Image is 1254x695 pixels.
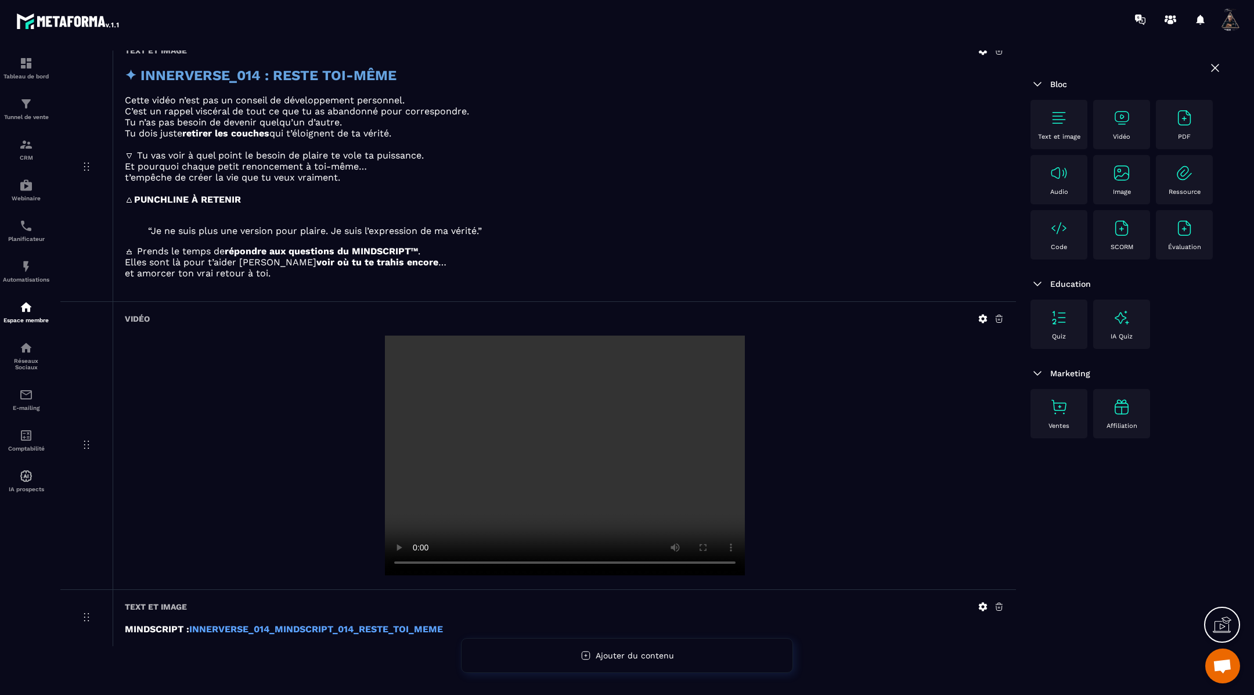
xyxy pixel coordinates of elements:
[1175,164,1194,182] img: text-image no-wra
[1050,109,1068,127] img: text-image no-wra
[19,219,33,233] img: scheduler
[316,257,438,268] strong: voir où tu te trahis encore
[1107,422,1137,430] p: Affiliation
[134,194,241,205] strong: PUNCHLINE À RETENIR
[19,388,33,402] img: email
[1050,219,1068,237] img: text-image no-wra
[19,260,33,273] img: automations
[125,128,1004,139] p: Tu dois juste qui t’éloignent de ta vérité.
[1112,164,1131,182] img: text-image no-wra
[225,246,418,257] strong: répondre aux questions du MINDSCRIPT™
[1050,164,1068,182] img: text-image no-wra
[1050,188,1068,196] p: Audio
[1205,649,1240,683] a: Ouvrir le chat
[1175,109,1194,127] img: text-image no-wra
[125,95,1004,106] p: Cette vidéo n’est pas un conseil de développement personnel.
[125,194,1004,205] p: 🜂
[3,420,49,460] a: accountantaccountantComptabilité
[125,46,187,55] h6: Text et image
[1175,219,1194,237] img: text-image no-wra
[19,97,33,111] img: formation
[3,445,49,452] p: Comptabilité
[189,624,443,635] a: INNERVERSE_014_MINDSCRIPT_014_RESTE_TOI_MEME
[16,10,121,31] img: logo
[125,172,1004,183] p: t’empêche de créer la vie que tu veux vraiment.
[1038,133,1080,141] p: Text et image
[1111,243,1133,251] p: SCORM
[3,276,49,283] p: Automatisations
[3,88,49,129] a: formationformationTunnel de vente
[125,624,189,635] strong: MINDSCRIPT :
[1030,366,1044,380] img: arrow-down
[19,56,33,70] img: formation
[596,651,674,660] span: Ajouter du contenu
[125,268,1004,279] p: et amorcer ton vrai retour à toi.
[3,358,49,370] p: Réseaux Sociaux
[3,486,49,492] p: IA prospects
[3,195,49,201] p: Webinaire
[125,257,1004,268] p: Elles sont là pour t’aider [PERSON_NAME] …
[1112,308,1131,327] img: text-image
[1112,109,1131,127] img: text-image no-wra
[1050,398,1068,416] img: text-image no-wra
[19,138,33,152] img: formation
[3,73,49,80] p: Tableau de bord
[19,469,33,483] img: automations
[1050,279,1091,289] span: Education
[1048,422,1069,430] p: Ventes
[125,117,1004,128] p: Tu n’as pas besoin de devenir quelqu’un d’autre.
[3,114,49,120] p: Tunnel de vente
[3,154,49,161] p: CRM
[1168,243,1201,251] p: Évaluation
[3,379,49,420] a: emailemailE-mailing
[1051,243,1067,251] p: Code
[125,67,397,84] strong: ✦ INNERVERSE_014 : RESTE TOI-MÊME
[1111,333,1133,340] p: IA Quiz
[1113,188,1131,196] p: Image
[1052,333,1066,340] p: Quiz
[3,251,49,291] a: automationsautomationsAutomatisations
[125,150,1004,161] p: 🜄 Tu vas voir à quel point le besoin de plaire te vole ta puissance.
[3,405,49,411] p: E-mailing
[3,48,49,88] a: formationformationTableau de bord
[1113,133,1130,141] p: Vidéo
[19,178,33,192] img: automations
[19,428,33,442] img: accountant
[125,106,1004,117] p: C’est un rappel viscéral de tout ce que tu as abandonné pour correspondre.
[1050,369,1090,378] span: Marketing
[3,317,49,323] p: Espace membre
[125,246,1004,257] p: 🜁 Prends le temps de .
[1030,77,1044,91] img: arrow-down
[182,128,269,139] strong: retirer les couches
[1178,133,1191,141] p: PDF
[125,602,187,611] h6: Text et image
[1030,277,1044,291] img: arrow-down
[125,314,150,323] h6: Vidéo
[3,170,49,210] a: automationsautomationsWebinaire
[1050,308,1068,327] img: text-image no-wra
[1112,398,1131,416] img: text-image
[3,210,49,251] a: schedulerschedulerPlanificateur
[3,129,49,170] a: formationformationCRM
[1112,219,1131,237] img: text-image no-wra
[125,161,1004,172] p: Et pourquoi chaque petit renoncement à toi-même…
[3,332,49,379] a: social-networksocial-networkRéseaux Sociaux
[19,341,33,355] img: social-network
[1169,188,1201,196] p: Ressource
[1050,80,1067,89] span: Bloc
[3,236,49,242] p: Planificateur
[148,225,981,236] blockquote: “Je ne suis plus une version pour plaire. Je suis l’expression de ma vérité.”
[19,300,33,314] img: automations
[3,291,49,332] a: automationsautomationsEspace membre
